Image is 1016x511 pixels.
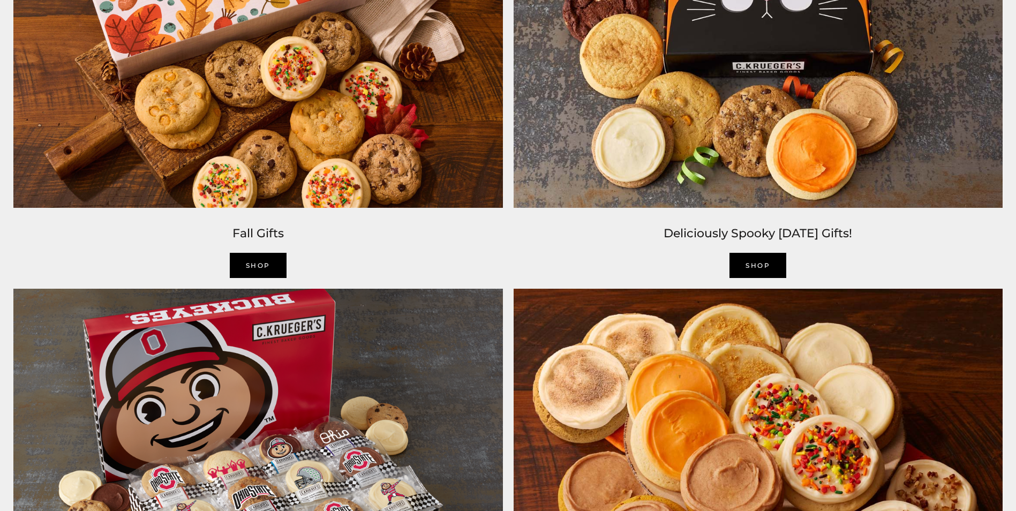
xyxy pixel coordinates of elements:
a: SHOP [729,253,786,278]
a: SHOP [230,253,287,278]
h2: Deliciously Spooky [DATE] Gifts! [514,224,1003,243]
h2: Fall Gifts [13,224,503,243]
